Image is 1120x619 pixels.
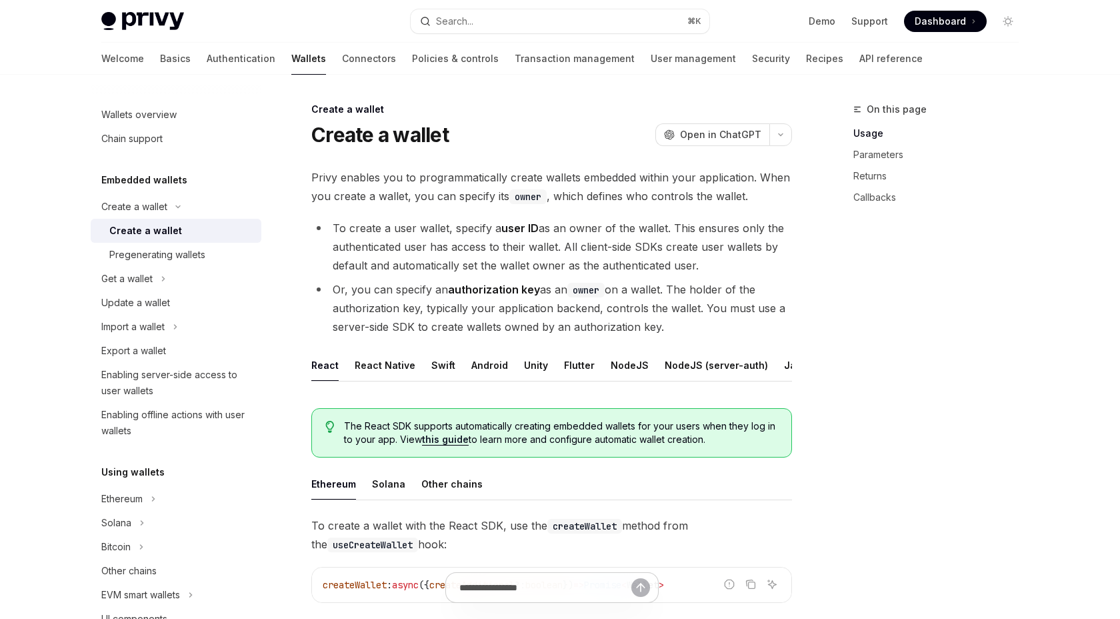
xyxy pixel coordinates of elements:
span: ⌘ K [687,16,701,27]
li: To create a user wallet, specify a as an owner of the wallet. This ensures only the authenticated... [311,219,792,275]
div: NodeJS [611,350,649,381]
button: Toggle dark mode [997,11,1019,32]
div: Pregenerating wallets [109,247,205,263]
div: Wallets overview [101,107,177,123]
span: To create a wallet with the React SDK, use the method from the hook: [311,516,792,554]
a: User management [651,43,736,75]
a: Other chains [91,559,261,583]
div: Solana [101,515,131,531]
button: Toggle Get a wallet section [91,267,261,291]
div: Other chains [101,563,157,579]
a: Wallets overview [91,103,261,127]
button: Toggle EVM smart wallets section [91,583,261,607]
button: Toggle Create a wallet section [91,195,261,219]
h5: Embedded wallets [101,172,187,188]
a: Security [752,43,790,75]
a: Authentication [207,43,275,75]
code: owner [509,189,547,204]
div: Bitcoin [101,539,131,555]
a: Support [851,15,888,28]
strong: authorization key [448,283,540,296]
h1: Create a wallet [311,123,449,147]
div: Enabling server-side access to user wallets [101,367,253,399]
button: Send message [631,578,650,597]
div: Other chains [421,468,483,500]
span: The React SDK supports automatically creating embedded wallets for your users when they log in to... [344,420,778,446]
code: useCreateWallet [327,538,418,552]
a: Wallets [291,43,326,75]
div: Create a wallet [109,223,182,239]
input: Ask a question... [459,573,631,602]
div: Enabling offline actions with user wallets [101,407,253,439]
div: Ethereum [311,468,356,500]
a: Usage [853,123,1029,144]
a: Demo [809,15,835,28]
div: Import a wallet [101,319,165,335]
span: Open in ChatGPT [680,128,761,141]
button: Toggle Ethereum section [91,487,261,511]
div: Export a wallet [101,343,166,359]
div: React Native [355,350,415,381]
button: Toggle Import a wallet section [91,315,261,339]
a: Export a wallet [91,339,261,363]
div: Create a wallet [101,199,167,215]
div: Create a wallet [311,103,792,116]
strong: user ID [501,221,539,235]
a: Enabling offline actions with user wallets [91,403,261,443]
a: Chain support [91,127,261,151]
div: Android [471,350,508,381]
div: Search... [436,13,473,29]
div: React [311,350,339,381]
a: Enabling server-side access to user wallets [91,363,261,403]
h5: Using wallets [101,464,165,480]
button: Toggle Bitcoin section [91,535,261,559]
a: Dashboard [904,11,987,32]
a: Create a wallet [91,219,261,243]
a: Welcome [101,43,144,75]
button: Toggle Solana section [91,511,261,535]
div: Get a wallet [101,271,153,287]
a: API reference [859,43,923,75]
span: On this page [867,101,927,117]
a: Update a wallet [91,291,261,315]
code: createWallet [547,519,622,534]
svg: Tip [325,421,335,433]
code: owner [567,283,605,297]
div: Java [784,350,807,381]
div: Unity [524,350,548,381]
img: light logo [101,12,184,31]
li: Or, you can specify an as an on a wallet. The holder of the authorization key, typically your app... [311,280,792,336]
div: NodeJS (server-auth) [665,350,768,381]
a: Parameters [853,144,1029,165]
div: EVM smart wallets [101,587,180,603]
a: Recipes [806,43,843,75]
div: Chain support [101,131,163,147]
a: Callbacks [853,187,1029,208]
div: Update a wallet [101,295,170,311]
a: Pregenerating wallets [91,243,261,267]
button: Open in ChatGPT [655,123,769,146]
div: Flutter [564,350,595,381]
span: Privy enables you to programmatically create wallets embedded within your application. When you c... [311,168,792,205]
span: Dashboard [915,15,966,28]
div: Swift [431,350,455,381]
a: Basics [160,43,191,75]
div: Solana [372,468,405,500]
div: Ethereum [101,491,143,507]
a: this guide [422,434,469,446]
a: Policies & controls [412,43,499,75]
a: Connectors [342,43,396,75]
a: Returns [853,165,1029,187]
a: Transaction management [515,43,635,75]
button: Open search [411,9,709,33]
